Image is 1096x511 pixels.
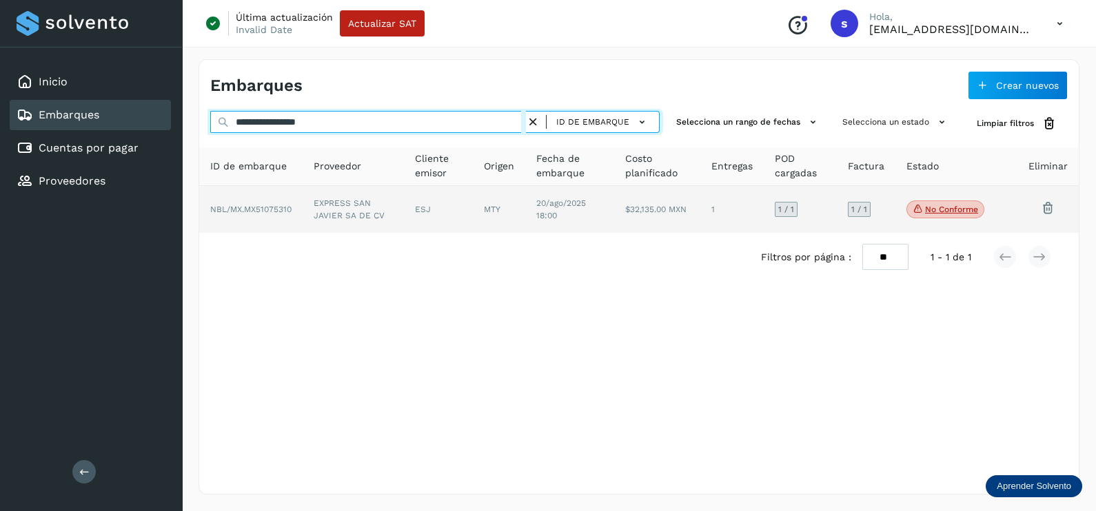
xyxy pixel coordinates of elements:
[977,117,1034,129] span: Limpiar filtros
[775,152,826,180] span: POD cargadas
[614,186,700,233] td: $32,135.00 MXN
[848,159,884,174] span: Factura
[536,198,586,220] span: 20/ago/2025 18:00
[925,205,978,214] p: No conforme
[625,152,689,180] span: Costo planificado
[10,166,171,196] div: Proveedores
[931,250,971,264] span: 1 - 1 de 1
[869,11,1035,23] p: Hola,
[415,152,462,180] span: Cliente emisor
[700,186,764,233] td: 1
[778,205,794,213] span: 1 / 1
[968,71,1068,100] button: Crear nuevos
[210,76,303,96] h4: Embarques
[552,112,653,132] button: ID de embarque
[997,481,1071,492] p: Aprender Solvento
[210,205,292,214] span: NBL/MX.MX51075310
[314,159,361,174] span: Proveedor
[236,11,333,23] p: Última actualización
[10,100,171,130] div: Embarques
[986,475,1082,497] div: Aprender Solvento
[484,159,514,174] span: Origen
[966,111,1068,136] button: Limpiar filtros
[210,159,287,174] span: ID de embarque
[711,159,753,174] span: Entregas
[340,10,425,36] button: Actualizar SAT
[556,116,629,128] span: ID de embarque
[671,111,826,134] button: Selecciona un rango de fechas
[39,75,68,88] a: Inicio
[348,19,416,28] span: Actualizar SAT
[39,141,139,154] a: Cuentas por pagar
[906,159,939,174] span: Estado
[869,23,1035,36] p: smedina@niagarawater.com
[761,250,851,264] span: Filtros por página :
[996,81,1059,90] span: Crear nuevos
[303,186,404,233] td: EXPRESS SAN JAVIER SA DE CV
[10,67,171,97] div: Inicio
[39,174,105,187] a: Proveedores
[536,152,603,180] span: Fecha de embarque
[236,23,292,36] p: Invalid Date
[10,133,171,163] div: Cuentas por pagar
[404,186,473,233] td: ESJ
[473,186,525,233] td: MTY
[39,108,99,121] a: Embarques
[851,205,867,213] span: 1 / 1
[1028,159,1068,174] span: Eliminar
[837,111,955,134] button: Selecciona un estado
